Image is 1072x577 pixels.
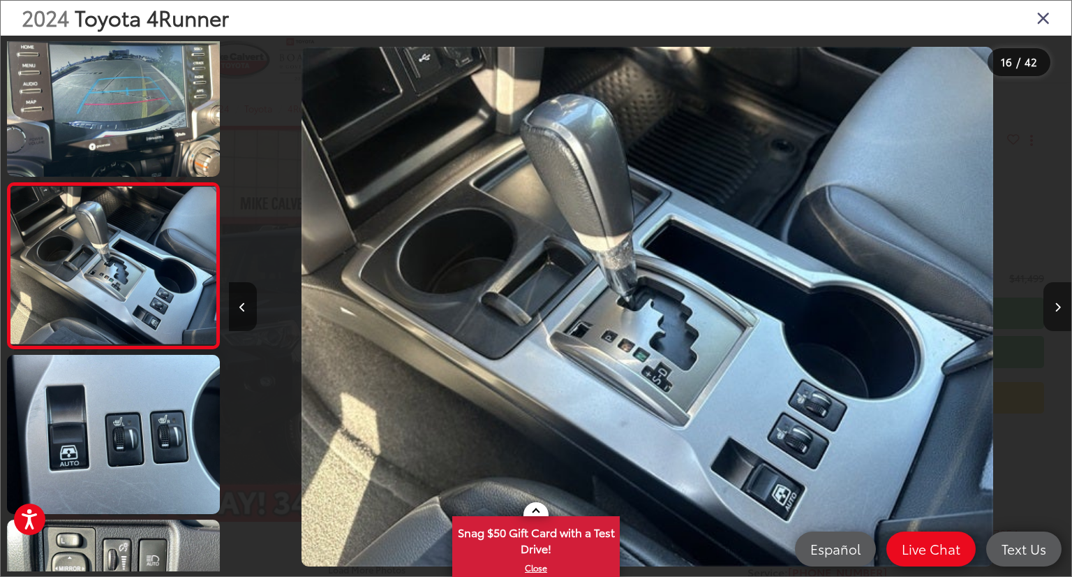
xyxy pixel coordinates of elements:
[986,532,1062,567] a: Text Us
[795,532,876,567] a: Español
[8,187,218,344] img: 2024 Toyota 4Runner SR5 Premium
[226,47,1069,566] div: 2024 Toyota 4Runner SR5 Premium 15
[995,540,1053,557] span: Text Us
[1043,282,1071,331] button: Next image
[1025,54,1037,69] span: 42
[1015,57,1022,67] span: /
[1001,54,1012,69] span: 16
[803,540,868,557] span: Español
[886,532,976,567] a: Live Chat
[454,518,618,560] span: Snag $50 Gift Card with a Test Drive!
[5,15,222,178] img: 2024 Toyota 4Runner SR5 Premium
[895,540,967,557] span: Live Chat
[1036,8,1050,27] i: Close gallery
[301,47,993,566] img: 2024 Toyota 4Runner SR5 Premium
[75,2,229,32] span: Toyota 4Runner
[22,2,69,32] span: 2024
[229,282,257,331] button: Previous image
[5,353,222,516] img: 2024 Toyota 4Runner SR5 Premium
